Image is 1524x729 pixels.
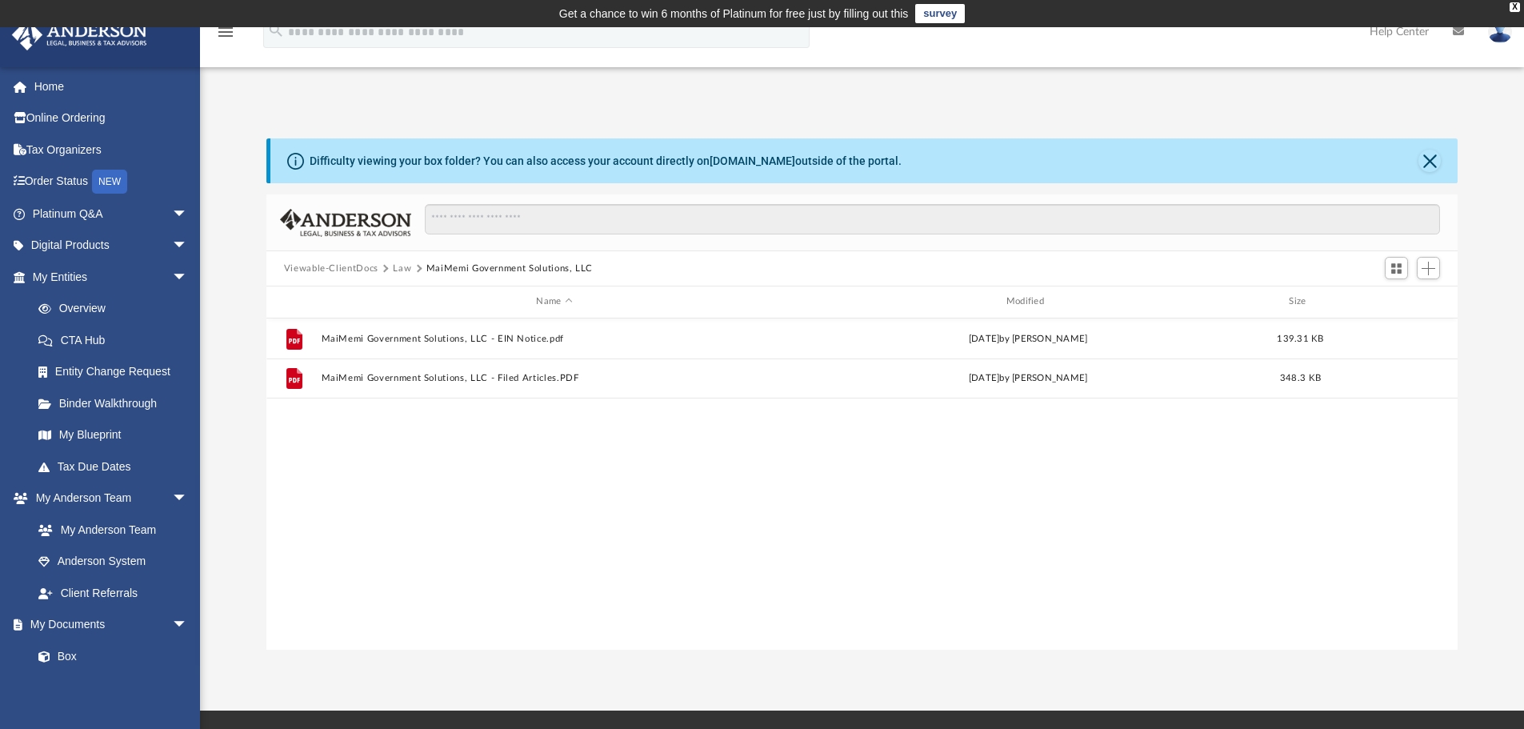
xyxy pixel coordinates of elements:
button: MaiMemi Government Solutions, LLC - Filed Articles.PDF [321,373,787,383]
div: id [274,294,314,309]
span: arrow_drop_down [172,483,204,515]
button: Close [1418,150,1441,172]
a: Order StatusNEW [11,166,212,198]
input: Search files and folders [425,204,1440,234]
div: close [1510,2,1520,12]
button: Viewable-ClientDocs [284,262,378,276]
a: Anderson System [22,546,204,578]
a: My Documentsarrow_drop_down [11,609,204,641]
a: Entity Change Request [22,356,212,388]
a: Home [11,70,212,102]
a: My Anderson Team [22,514,196,546]
span: arrow_drop_down [172,198,204,230]
a: menu [216,30,235,42]
div: [DATE] by [PERSON_NAME] [794,371,1261,386]
a: Overview [22,293,212,325]
div: [DATE] by [PERSON_NAME] [794,331,1261,346]
a: My Entitiesarrow_drop_down [11,261,212,293]
a: Binder Walkthrough [22,387,212,419]
div: Difficulty viewing your box folder? You can also access your account directly on outside of the p... [310,153,902,170]
a: CTA Hub [22,324,212,356]
a: survey [915,4,965,23]
a: Platinum Q&Aarrow_drop_down [11,198,212,230]
a: My Blueprint [22,419,204,451]
button: MaiMemi Government Solutions, LLC [426,262,593,276]
button: Switch to Grid View [1385,257,1409,279]
button: MaiMemi Government Solutions, LLC - EIN Notice.pdf [321,334,787,344]
button: Add [1417,257,1441,279]
i: search [267,22,285,39]
div: Modified [794,294,1262,309]
a: My Anderson Teamarrow_drop_down [11,483,204,515]
div: Get a chance to win 6 months of Platinum for free just by filling out this [559,4,909,23]
div: Size [1268,294,1332,309]
a: Tax Due Dates [22,451,212,483]
img: Anderson Advisors Platinum Portal [7,19,152,50]
a: Client Referrals [22,577,204,609]
span: arrow_drop_down [172,609,204,642]
a: [DOMAIN_NAME] [710,154,795,167]
span: 348.3 KB [1280,374,1321,383]
a: Tax Organizers [11,134,212,166]
span: 139.31 KB [1277,334,1323,342]
a: Digital Productsarrow_drop_down [11,230,212,262]
img: User Pic [1488,20,1512,43]
i: menu [216,22,235,42]
a: Online Ordering [11,102,212,134]
div: NEW [92,170,127,194]
span: arrow_drop_down [172,230,204,262]
div: Name [320,294,787,309]
a: Meeting Minutes [22,672,204,704]
div: id [1339,294,1451,309]
button: Law [393,262,411,276]
div: grid [266,318,1458,650]
a: Box [22,640,196,672]
span: arrow_drop_down [172,261,204,294]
